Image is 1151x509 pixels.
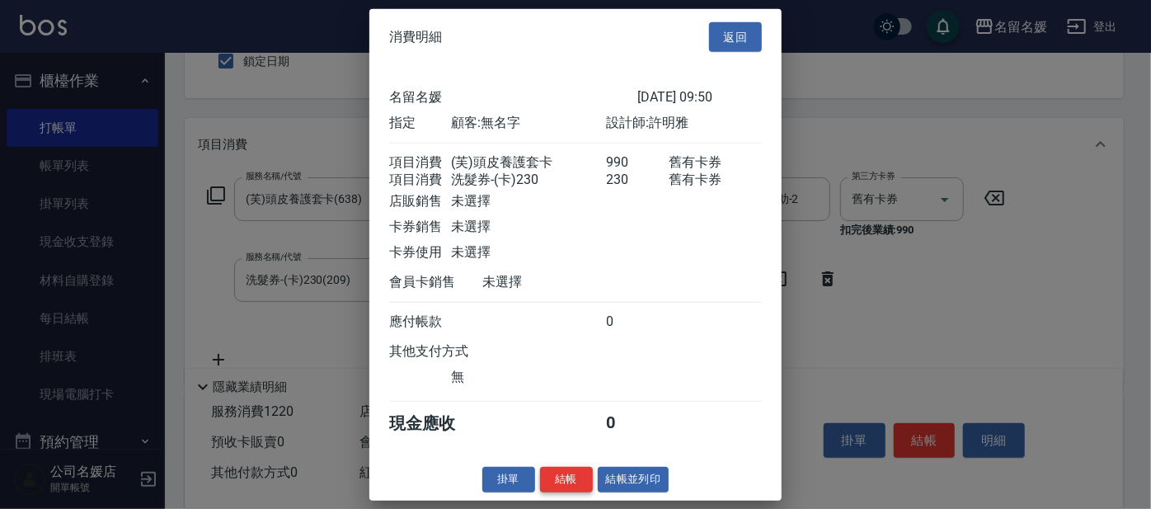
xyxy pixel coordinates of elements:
[598,467,669,493] button: 結帳並列印
[389,313,451,331] div: 應付帳款
[607,412,669,435] div: 0
[389,172,451,189] div: 項目消費
[389,412,482,435] div: 現金應收
[540,467,593,493] button: 結帳
[451,172,606,189] div: 洗髮券-(卡)230
[607,313,669,331] div: 0
[451,219,606,236] div: 未選擇
[389,115,451,132] div: 指定
[669,172,762,189] div: 舊有卡券
[607,154,669,172] div: 990
[389,29,442,45] span: 消費明細
[389,244,451,262] div: 卡券使用
[669,154,762,172] div: 舊有卡券
[607,115,762,132] div: 設計師: 許明雅
[389,154,451,172] div: 項目消費
[389,274,482,291] div: 會員卡銷售
[451,369,606,386] div: 無
[389,89,637,106] div: 名留名媛
[637,89,762,106] div: [DATE] 09:50
[451,115,606,132] div: 顧客: 無名字
[482,467,535,493] button: 掛單
[451,154,606,172] div: (芙)頭皮養護套卡
[451,244,606,262] div: 未選擇
[607,172,669,189] div: 230
[451,193,606,210] div: 未選擇
[389,343,514,361] div: 其他支付方式
[389,193,451,210] div: 店販銷售
[482,274,637,291] div: 未選擇
[389,219,451,236] div: 卡券銷售
[709,21,762,52] button: 返回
